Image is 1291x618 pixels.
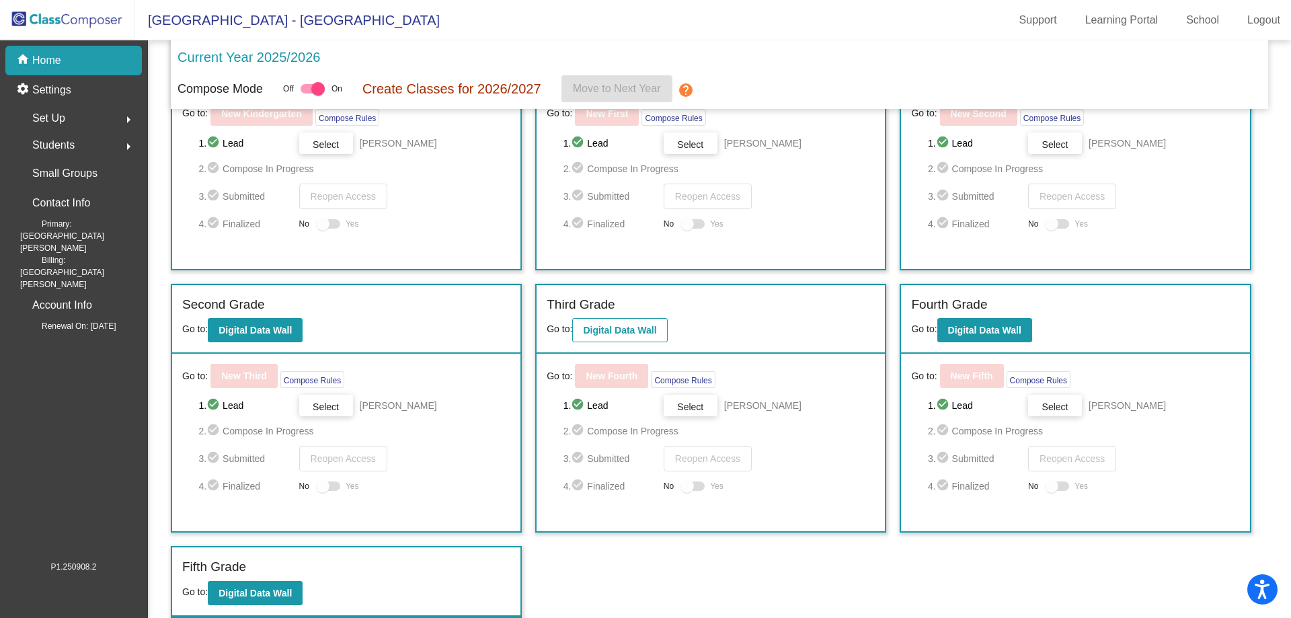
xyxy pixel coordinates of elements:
[561,75,672,102] button: Move to Next Year
[951,371,993,381] b: New Fifth
[1009,9,1068,31] a: Support
[32,164,97,183] p: Small Groups
[311,191,376,202] span: Reopen Access
[664,184,752,209] button: Reopen Access
[936,161,952,177] mat-icon: check_circle
[911,106,937,120] span: Go to:
[571,423,587,439] mat-icon: check_circle
[928,161,1240,177] span: 2. Compose In Progress
[1020,109,1084,126] button: Compose Rules
[586,371,637,381] b: New Fourth
[280,371,344,388] button: Compose Rules
[1028,480,1038,492] span: No
[120,139,136,155] mat-icon: arrow_right
[32,82,71,98] p: Settings
[206,451,223,467] mat-icon: check_circle
[1089,137,1166,150] span: [PERSON_NAME]
[563,188,657,204] span: 3. Submitted
[547,323,572,334] span: Go to:
[182,586,208,597] span: Go to:
[563,135,657,151] span: 1. Lead
[1040,191,1105,202] span: Reopen Access
[32,109,65,128] span: Set Up
[936,188,952,204] mat-icon: check_circle
[563,216,657,232] span: 4. Finalized
[221,371,267,381] b: New Third
[547,369,572,383] span: Go to:
[198,161,510,177] span: 2. Compose In Progress
[32,296,92,315] p: Account Info
[360,137,437,150] span: [PERSON_NAME]
[206,216,223,232] mat-icon: check_circle
[360,399,437,412] span: [PERSON_NAME]
[315,109,379,126] button: Compose Rules
[677,401,703,412] span: Select
[678,82,694,98] mat-icon: help
[911,323,937,334] span: Go to:
[664,395,717,416] button: Select
[182,106,208,120] span: Go to:
[331,83,342,95] span: On
[928,478,1021,494] span: 4. Finalized
[206,397,223,414] mat-icon: check_circle
[198,478,292,494] span: 4. Finalized
[1042,139,1068,150] span: Select
[575,364,648,388] button: New Fourth
[571,135,587,151] mat-icon: check_circle
[675,191,740,202] span: Reopen Access
[547,106,572,120] span: Go to:
[198,216,292,232] span: 4. Finalized
[641,109,705,126] button: Compose Rules
[1175,9,1230,31] a: School
[299,395,353,416] button: Select
[20,254,142,291] span: Billing: [GEOGRAPHIC_DATA][PERSON_NAME]
[571,397,587,414] mat-icon: check_circle
[182,295,265,315] label: Second Grade
[571,216,587,232] mat-icon: check_circle
[210,102,313,126] button: New Kindergarten
[198,135,292,151] span: 1. Lead
[563,478,657,494] span: 4. Finalized
[1089,399,1166,412] span: [PERSON_NAME]
[936,423,952,439] mat-icon: check_circle
[1237,9,1291,31] a: Logout
[311,453,376,464] span: Reopen Access
[724,399,801,412] span: [PERSON_NAME]
[928,188,1021,204] span: 3. Submitted
[911,369,937,383] span: Go to:
[936,478,952,494] mat-icon: check_circle
[219,325,292,336] b: Digital Data Wall
[928,451,1021,467] span: 3. Submitted
[940,364,1004,388] button: New Fifth
[928,216,1021,232] span: 4. Finalized
[951,108,1007,119] b: New Second
[571,451,587,467] mat-icon: check_circle
[928,397,1021,414] span: 1. Lead
[206,161,223,177] mat-icon: check_circle
[208,318,303,342] button: Digital Data Wall
[32,136,75,155] span: Students
[911,295,987,315] label: Fourth Grade
[1042,401,1068,412] span: Select
[724,137,801,150] span: [PERSON_NAME]
[937,318,1032,342] button: Digital Data Wall
[571,478,587,494] mat-icon: check_circle
[563,451,657,467] span: 3. Submitted
[198,451,292,467] span: 3. Submitted
[346,478,359,494] span: Yes
[1028,218,1038,230] span: No
[134,9,440,31] span: [GEOGRAPHIC_DATA] - [GEOGRAPHIC_DATA]
[206,478,223,494] mat-icon: check_circle
[547,295,615,315] label: Third Grade
[219,588,292,598] b: Digital Data Wall
[575,102,639,126] button: New First
[1074,478,1088,494] span: Yes
[299,446,387,471] button: Reopen Access
[182,369,208,383] span: Go to:
[940,102,1017,126] button: New Second
[182,557,246,577] label: Fifth Grade
[208,581,303,605] button: Digital Data Wall
[1074,216,1088,232] span: Yes
[651,371,715,388] button: Compose Rules
[313,139,339,150] span: Select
